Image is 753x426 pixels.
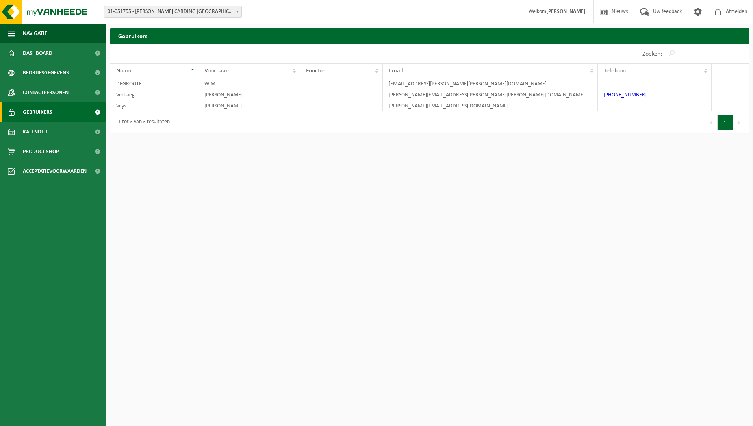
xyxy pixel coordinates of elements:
[198,89,300,100] td: [PERSON_NAME]
[104,6,242,18] span: 01-051755 - GROZ-BECKERT CARDING BELGIUM NV - DEERLIJK
[110,78,198,89] td: DEGROOTE
[23,43,52,63] span: Dashboard
[104,6,241,17] span: 01-051755 - GROZ-BECKERT CARDING BELGIUM NV - DEERLIJK
[23,83,69,102] span: Contactpersonen
[546,9,586,15] strong: [PERSON_NAME]
[110,100,198,111] td: Veys
[116,68,132,74] span: Naam
[114,115,170,130] div: 1 tot 3 van 3 resultaten
[23,63,69,83] span: Bedrijfsgegevens
[383,100,598,111] td: [PERSON_NAME][EMAIL_ADDRESS][DOMAIN_NAME]
[204,68,231,74] span: Voornaam
[604,92,647,98] a: [PHONE_NUMBER]
[23,24,47,43] span: Navigatie
[642,51,662,57] label: Zoeken:
[383,89,598,100] td: [PERSON_NAME][EMAIL_ADDRESS][PERSON_NAME][PERSON_NAME][DOMAIN_NAME]
[23,142,59,161] span: Product Shop
[198,100,300,111] td: [PERSON_NAME]
[110,89,198,100] td: Verhaege
[604,68,626,74] span: Telefoon
[705,115,718,130] button: Previous
[383,78,598,89] td: [EMAIL_ADDRESS][PERSON_NAME][PERSON_NAME][DOMAIN_NAME]
[23,122,47,142] span: Kalender
[718,115,733,130] button: 1
[110,28,749,43] h2: Gebruikers
[23,161,87,181] span: Acceptatievoorwaarden
[198,78,300,89] td: WIM
[23,102,52,122] span: Gebruikers
[389,68,403,74] span: Email
[733,115,745,130] button: Next
[306,68,325,74] span: Functie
